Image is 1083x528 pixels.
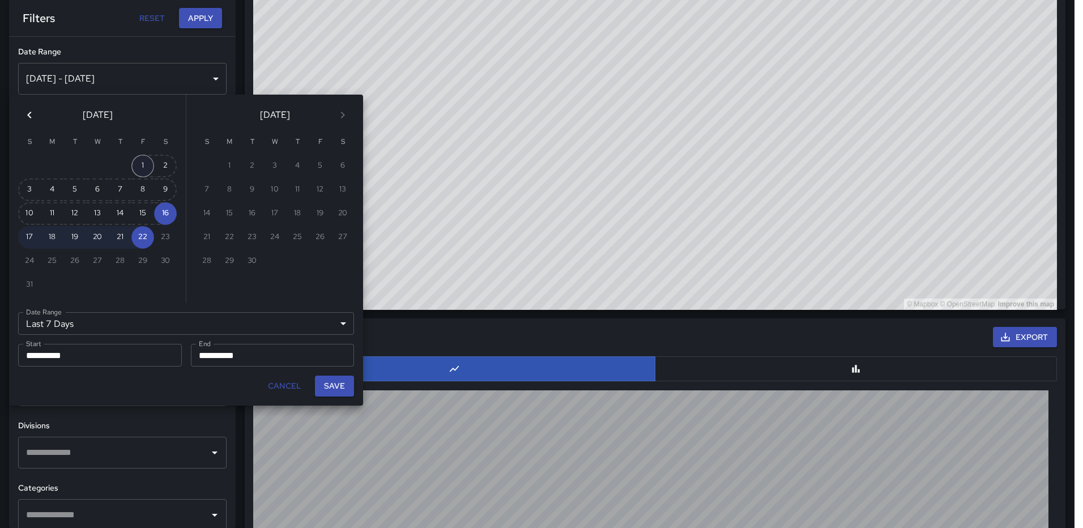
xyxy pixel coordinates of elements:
span: Monday [42,131,62,154]
button: 4 [41,178,63,201]
span: [DATE] [83,107,113,123]
button: 15 [131,202,154,225]
button: 5 [63,178,86,201]
button: 18 [41,226,63,249]
button: 21 [109,226,131,249]
label: Date Range [26,307,62,317]
span: Wednesday [87,131,108,154]
span: Saturday [332,131,353,154]
span: Monday [219,131,240,154]
span: Sunday [197,131,217,154]
span: Tuesday [65,131,85,154]
button: 11 [41,202,63,225]
button: 8 [131,178,154,201]
button: 19 [63,226,86,249]
span: Sunday [19,131,40,154]
button: 17 [18,226,41,249]
button: 9 [154,178,177,201]
button: Cancel [263,376,306,397]
button: 14 [109,202,131,225]
button: 20 [86,226,109,249]
button: 6 [86,178,109,201]
div: Last 7 Days [18,312,354,335]
button: 10 [18,202,41,225]
button: 3 [18,178,41,201]
span: [DATE] [260,107,290,123]
span: Friday [310,131,330,154]
label: End [199,339,211,348]
button: 22 [131,226,154,249]
button: 2 [154,155,177,177]
button: 7 [109,178,131,201]
span: Friday [133,131,153,154]
button: 13 [86,202,109,225]
button: 16 [154,202,177,225]
button: 12 [63,202,86,225]
label: Start [26,339,41,348]
span: Saturday [155,131,176,154]
span: Thursday [287,131,308,154]
button: Previous month [18,104,41,126]
span: Thursday [110,131,130,154]
button: Save [315,376,354,397]
span: Wednesday [265,131,285,154]
span: Tuesday [242,131,262,154]
button: 1 [131,155,154,177]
